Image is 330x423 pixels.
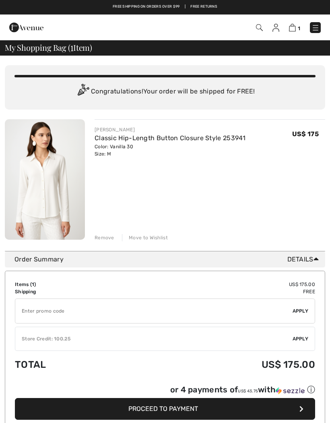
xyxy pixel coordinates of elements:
img: Search [256,24,263,31]
a: 1 [289,23,300,32]
img: Menu [311,24,320,32]
td: US$ 175.00 [126,351,315,378]
span: Details [287,255,322,264]
div: Order Summary [14,255,322,264]
img: My Info [272,24,279,32]
span: My Shopping Bag ( Item) [5,44,92,52]
img: Sezzle [276,387,305,394]
span: 1 [298,25,300,31]
div: Color: Vanilla 30 Size: M [95,143,246,158]
button: Proceed to Payment [15,398,315,420]
div: Move to Wishlist [122,234,168,241]
span: 1 [70,41,73,52]
a: Free shipping on orders over $99 [113,4,180,10]
div: Remove [95,234,114,241]
span: Apply [293,335,309,342]
span: Apply [293,307,309,315]
span: Proceed to Payment [128,405,198,413]
div: [PERSON_NAME] [95,126,246,133]
div: or 4 payments ofUS$ 43.75withSezzle Click to learn more about Sezzle [15,384,315,398]
img: Classic Hip-Length Button Closure Style 253941 [5,119,85,240]
div: Store Credit: 100.25 [15,335,293,342]
img: 1ère Avenue [9,19,43,35]
span: US$ 43.75 [238,389,258,394]
td: Free [126,288,315,295]
td: US$ 175.00 [126,281,315,288]
input: Promo code [15,299,293,323]
span: | [185,4,186,10]
td: Items ( ) [15,281,126,288]
a: 1ère Avenue [9,23,43,31]
span: US$ 175 [292,130,319,138]
a: Classic Hip-Length Button Closure Style 253941 [95,134,246,142]
div: or 4 payments of with [170,384,315,395]
td: Shipping [15,288,126,295]
span: 1 [32,282,34,287]
div: Congratulations! Your order will be shipped for FREE! [14,84,316,100]
img: Shopping Bag [289,24,296,31]
a: Free Returns [190,4,217,10]
td: Total [15,351,126,378]
img: Congratulation2.svg [75,84,91,100]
